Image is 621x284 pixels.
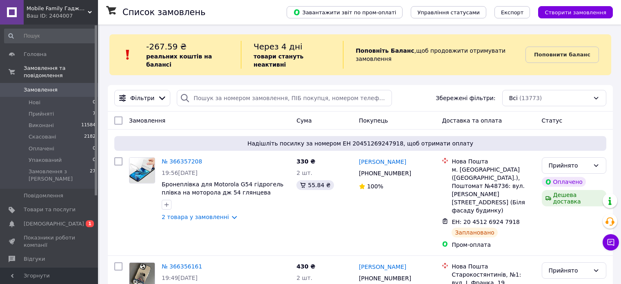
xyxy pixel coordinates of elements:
[29,110,54,118] span: Прийняті
[81,122,96,129] span: 11584
[84,133,96,141] span: 2182
[293,9,396,16] span: Завантажити звіт по пром-оплаті
[519,95,542,101] span: (13773)
[296,180,334,190] div: 55.84 ₴
[129,157,155,183] a: Фото товару
[24,255,45,263] span: Відгуки
[162,158,202,165] a: № 366357208
[129,117,165,124] span: Замовлення
[24,51,47,58] span: Головна
[24,234,76,249] span: Показники роботи компанії
[452,219,520,225] span: ЕН: 20 4512 6924 7918
[296,263,315,270] span: 430 ₴
[542,190,606,206] div: Дешева доставка
[542,177,586,187] div: Оплачено
[162,275,198,281] span: 19:49[DATE]
[24,65,98,79] span: Замовлення та повідомлення
[90,168,96,183] span: 27
[452,262,535,271] div: Нова Пошта
[24,86,58,94] span: Замовлення
[93,145,96,152] span: 0
[367,183,383,190] span: 100%
[93,99,96,106] span: 0
[29,145,54,152] span: Оплачені
[603,234,619,250] button: Чат з покупцем
[452,165,535,215] div: м. [GEOGRAPHIC_DATA] ([GEOGRAPHIC_DATA].), Поштомат №48736: вул. [PERSON_NAME][STREET_ADDRESS] (Б...
[417,9,480,16] span: Управління статусами
[162,263,202,270] a: № 366356161
[549,266,590,275] div: Прийнято
[24,192,63,199] span: Повідомлення
[162,170,198,176] span: 19:56[DATE]
[356,47,414,54] b: Поповніть Баланс
[254,53,303,68] b: товари стануть неактивні
[530,9,613,15] a: Створити замовлення
[359,263,406,271] a: [PERSON_NAME]
[118,139,603,148] span: Надішліть посилку за номером ЕН 20451269247918, щоб отримати оплату
[24,206,76,213] span: Товари та послуги
[296,275,312,281] span: 2 шт.
[287,6,403,18] button: Завантажити звіт по пром-оплаті
[162,181,283,196] a: Бронеплівка для Motorola G54 гідрогель плівка на моторола дж 54 глянцева
[359,117,388,124] span: Покупець
[542,117,563,124] span: Статус
[501,9,524,16] span: Експорт
[343,41,525,69] div: , щоб продовжити отримувати замовлення
[24,220,84,228] span: [DEMOGRAPHIC_DATA]
[29,168,90,183] span: Замовлення з [PERSON_NAME]
[525,47,599,63] a: Поповнити баланс
[27,5,88,12] span: Mobile Family Гаджети живуть з нами
[129,158,155,183] img: Фото товару
[29,99,40,106] span: Нові
[549,161,590,170] div: Прийнято
[29,157,62,164] span: Упакований
[509,94,518,102] span: Всі
[29,122,54,129] span: Виконані
[452,228,498,237] div: Заплановано
[538,6,613,18] button: Створити замовлення
[296,117,312,124] span: Cума
[296,158,315,165] span: 330 ₴
[146,42,187,51] span: -267.59 ₴
[93,157,96,164] span: 0
[162,214,229,220] a: 2 товара у замовленні
[177,90,392,106] input: Пошук за номером замовлення, ПІБ покупця, номером телефону, Email, номером накладної
[93,110,96,118] span: 7
[146,53,212,68] b: реальних коштів на балансі
[122,49,134,61] img: :exclamation:
[122,7,205,17] h1: Список замовлень
[442,117,502,124] span: Доставка та оплата
[411,6,486,18] button: Управління статусами
[534,51,590,58] b: Поповнити баланс
[4,29,96,43] input: Пошук
[545,9,606,16] span: Створити замовлення
[494,6,530,18] button: Експорт
[436,94,495,102] span: Збережені фільтри:
[130,94,154,102] span: Фільтри
[29,133,56,141] span: Скасовані
[359,158,406,166] a: [PERSON_NAME]
[296,170,312,176] span: 2 шт.
[27,12,98,20] div: Ваш ID: 2404007
[254,42,303,51] span: Через 4 дні
[359,275,411,282] span: [PHONE_NUMBER]
[452,241,535,249] div: Пром-оплата
[86,220,94,227] span: 1
[452,157,535,165] div: Нова Пошта
[359,170,411,177] span: [PHONE_NUMBER]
